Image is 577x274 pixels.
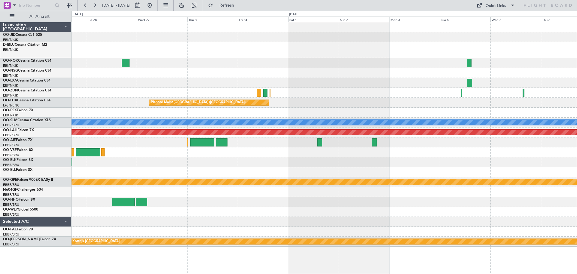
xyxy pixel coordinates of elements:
[3,69,18,72] span: OO-NSG
[3,212,19,217] a: EBBR/BRU
[3,73,18,78] a: EBKT/KJK
[3,138,16,142] span: OO-AIE
[3,138,32,142] a: OO-AIEFalcon 7X
[3,89,51,92] a: OO-ZUNCessna Citation CJ4
[3,109,17,112] span: OO-FSX
[3,238,40,241] span: OO-[PERSON_NAME]
[3,43,15,47] span: D-IBLU
[151,98,246,107] div: Planned Maint [GEOGRAPHIC_DATA] ([GEOGRAPHIC_DATA])
[3,33,42,37] a: OO-JIDCessna CJ1 525
[3,69,51,72] a: OO-NSGCessna Citation CJ4
[3,33,16,37] span: OO-JID
[50,237,120,246] div: Planned Maint Kortrijk-[GEOGRAPHIC_DATA]
[3,198,19,202] span: OO-HHO
[137,17,187,22] div: Wed 29
[205,1,241,10] button: Refresh
[3,202,19,207] a: EBBR/BRU
[3,168,32,172] a: OO-ELLFalcon 8X
[3,128,34,132] a: OO-LAHFalcon 7X
[3,43,47,47] a: D-IBLUCessna Citation M2
[3,153,19,157] a: EBBR/BRU
[3,79,50,82] a: OO-LXACessna Citation CJ4
[3,133,19,137] a: EBBR/BRU
[389,17,440,22] div: Mon 3
[102,3,130,8] span: [DATE] - [DATE]
[3,208,18,211] span: OO-WLP
[3,148,17,152] span: OO-VSF
[3,163,19,167] a: EBBR/BRU
[3,192,19,197] a: EBBR/BRU
[3,158,33,162] a: OO-ELKFalcon 8X
[3,188,17,192] span: N604GF
[3,238,56,241] a: OO-[PERSON_NAME]Falcon 7X
[3,59,18,63] span: OO-ROK
[3,188,43,192] a: N604GFChallenger 604
[3,48,18,52] a: EBKT/KJK
[3,113,18,118] a: EBKT/KJK
[3,158,17,162] span: OO-ELK
[3,59,51,63] a: OO-ROKCessna Citation CJ4
[73,12,83,17] div: [DATE]
[3,208,38,211] a: OO-WLPGlobal 5500
[3,183,19,187] a: EBBR/BRU
[3,228,17,231] span: OO-FAE
[18,1,53,10] input: Trip Number
[474,1,518,10] button: Quick Links
[3,63,18,68] a: EBKT/KJK
[3,103,20,108] a: LFSN/ENC
[3,83,18,88] a: EBKT/KJK
[289,12,299,17] div: [DATE]
[238,17,288,22] div: Fri 31
[187,17,238,22] div: Thu 30
[214,3,240,8] span: Refresh
[3,242,19,247] a: EBBR/BRU
[3,128,17,132] span: OO-LAH
[3,143,19,147] a: EBBR/BRU
[3,89,18,92] span: OO-ZUN
[3,99,17,102] span: OO-LUX
[3,168,16,172] span: OO-ELL
[3,119,17,122] span: OO-SLM
[3,178,53,182] a: OO-GPEFalcon 900EX EASy II
[3,232,19,237] a: EBBR/BRU
[3,228,33,231] a: OO-FAEFalcon 7X
[3,198,35,202] a: OO-HHOFalcon 8X
[86,17,136,22] div: Tue 28
[3,178,17,182] span: OO-GPE
[3,99,50,102] a: OO-LUXCessna Citation CJ4
[288,17,339,22] div: Sat 1
[3,38,18,42] a: EBKT/KJK
[3,148,33,152] a: OO-VSFFalcon 8X
[339,17,389,22] div: Sun 2
[490,17,541,22] div: Wed 5
[16,14,63,19] span: All Aircraft
[486,3,506,9] div: Quick Links
[3,79,17,82] span: OO-LXA
[3,93,18,98] a: EBKT/KJK
[3,109,33,112] a: OO-FSXFalcon 7X
[440,17,490,22] div: Tue 4
[3,123,19,128] a: EBBR/BRU
[7,12,65,21] button: All Aircraft
[3,119,51,122] a: OO-SLMCessna Citation XLS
